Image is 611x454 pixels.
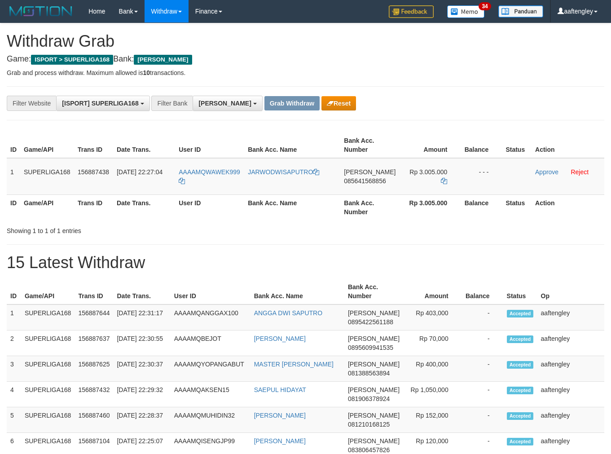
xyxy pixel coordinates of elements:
th: Bank Acc. Number [344,279,403,304]
th: Rp 3.005.000 [399,194,461,220]
span: [PERSON_NAME] [348,437,400,445]
span: [PERSON_NAME] [344,168,396,176]
td: 3 [7,356,21,382]
span: ISPORT > SUPERLIGA168 [31,55,113,65]
div: Filter Bank [151,96,193,111]
td: Rp 152,000 [403,407,462,433]
span: AAAAMQWAWEK999 [179,168,240,176]
a: AAAAMQWAWEK999 [179,168,240,185]
span: Copy 081906378924 to clipboard [348,395,390,402]
span: Accepted [507,387,534,394]
span: [PERSON_NAME] [348,335,400,342]
td: 156887432 [75,382,113,407]
th: Op [537,279,604,304]
td: Rp 70,000 [403,331,462,356]
td: 156887460 [75,407,113,433]
button: [ISPORT] SUPERLIGA168 [56,96,149,111]
th: Action [532,194,604,220]
h1: Withdraw Grab [7,32,604,50]
td: SUPERLIGA168 [21,382,75,407]
td: [DATE] 22:31:17 [113,304,170,331]
th: Date Trans. [113,279,170,304]
td: 156887625 [75,356,113,382]
button: Grab Withdraw [264,96,320,110]
div: Filter Website [7,96,56,111]
th: Bank Acc. Name [244,132,340,158]
span: 156887438 [78,168,109,176]
span: 34 [479,2,491,10]
th: Bank Acc. Name [244,194,340,220]
td: aaftengley [537,407,604,433]
td: aaftengley [537,331,604,356]
td: aaftengley [537,304,604,331]
td: Rp 403,000 [403,304,462,331]
td: [DATE] 22:30:37 [113,356,170,382]
th: Balance [461,132,502,158]
td: Rp 1,050,000 [403,382,462,407]
td: - [462,304,503,331]
th: Status [502,132,532,158]
th: Game/API [21,279,75,304]
span: Accepted [507,412,534,420]
a: [PERSON_NAME] [254,437,306,445]
a: [PERSON_NAME] [254,335,306,342]
th: User ID [171,279,251,304]
th: Bank Acc. Number [340,132,399,158]
img: MOTION_logo.png [7,4,75,18]
th: User ID [175,132,244,158]
td: 5 [7,407,21,433]
td: SUPERLIGA168 [20,158,74,195]
th: Trans ID [74,194,113,220]
th: Trans ID [74,132,113,158]
span: Accepted [507,361,534,369]
th: Date Trans. [113,194,175,220]
td: AAAAMQANGGAX100 [171,304,251,331]
td: SUPERLIGA168 [21,407,75,433]
a: Approve [535,168,558,176]
th: Amount [403,279,462,304]
img: Feedback.jpg [389,5,434,18]
span: Copy 0895609941535 to clipboard [348,344,393,351]
th: Bank Acc. Name [251,279,344,304]
th: Amount [399,132,461,158]
td: - [462,356,503,382]
span: [PERSON_NAME] [348,412,400,419]
a: [PERSON_NAME] [254,412,306,419]
td: - [462,382,503,407]
th: Status [502,194,532,220]
td: - [462,407,503,433]
span: [ISPORT] SUPERLIGA168 [62,100,138,107]
span: Accepted [507,310,534,317]
th: Balance [461,194,502,220]
a: Reject [571,168,589,176]
th: ID [7,194,20,220]
td: [DATE] 22:29:32 [113,382,170,407]
th: ID [7,132,20,158]
span: Copy 081210168125 to clipboard [348,421,390,428]
a: Copy 3005000 to clipboard [441,177,447,185]
div: Showing 1 to 1 of 1 entries [7,223,248,235]
h1: 15 Latest Withdraw [7,254,604,272]
td: [DATE] 22:30:55 [113,331,170,356]
td: [DATE] 22:28:37 [113,407,170,433]
th: Status [503,279,537,304]
td: - [462,331,503,356]
td: aaftengley [537,356,604,382]
span: Copy 0895422561188 to clipboard [348,318,393,326]
td: SUPERLIGA168 [21,356,75,382]
span: Copy 083806457826 to clipboard [348,446,390,454]
td: aaftengley [537,382,604,407]
span: [PERSON_NAME] [348,309,400,317]
span: Copy 085641568856 to clipboard [344,177,386,185]
span: Copy 081388563894 to clipboard [348,370,390,377]
th: Balance [462,279,503,304]
th: Bank Acc. Number [340,194,399,220]
span: Rp 3.005.000 [409,168,447,176]
span: [PERSON_NAME] [348,386,400,393]
span: [PERSON_NAME] [134,55,192,65]
a: MASTER [PERSON_NAME] [254,361,334,368]
td: 1 [7,304,21,331]
td: 4 [7,382,21,407]
img: panduan.png [498,5,543,18]
td: - - - [461,158,502,195]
